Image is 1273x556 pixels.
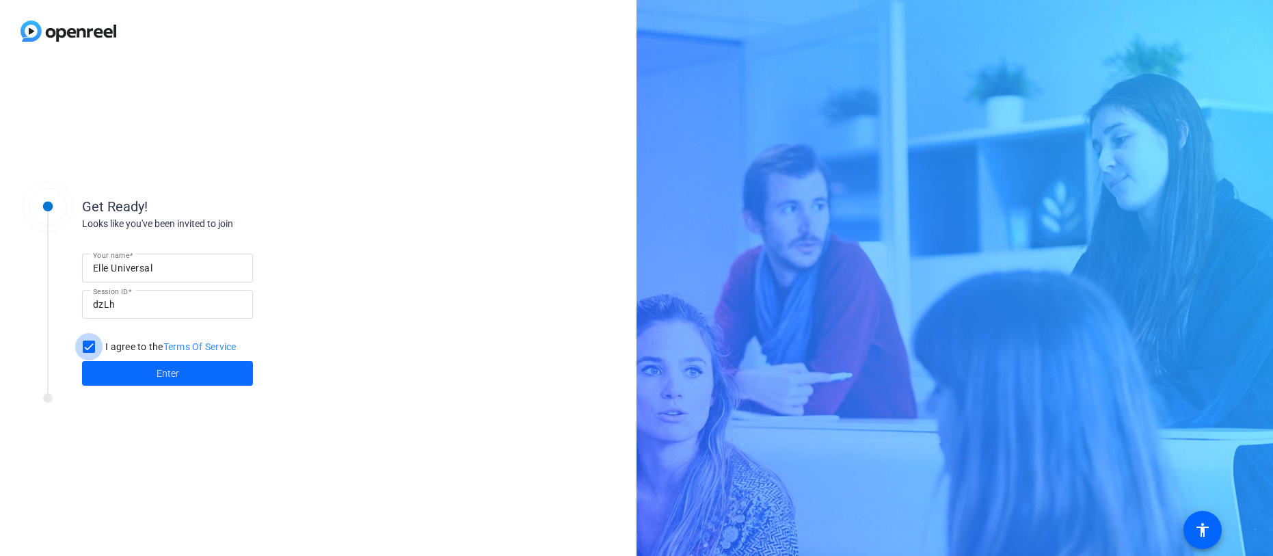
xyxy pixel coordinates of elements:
button: Enter [82,361,253,386]
span: Enter [157,367,179,381]
div: Looks like you've been invited to join [82,217,356,231]
mat-label: Session ID [93,287,128,295]
label: I agree to the [103,340,237,354]
mat-icon: accessibility [1194,522,1211,538]
mat-label: Your name [93,251,129,259]
a: Terms Of Service [163,341,237,352]
div: Get Ready! [82,196,356,217]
